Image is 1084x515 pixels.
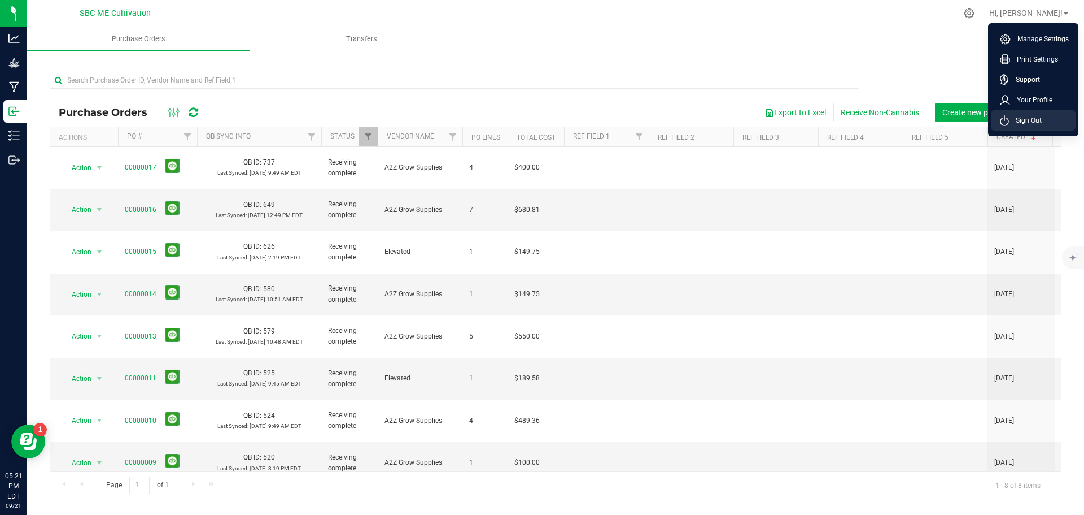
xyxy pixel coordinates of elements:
[1009,115,1042,126] span: Sign Out
[469,246,501,257] span: 1
[469,373,501,384] span: 1
[216,212,247,218] span: Last Synced:
[263,201,275,209] span: 649
[514,416,540,426] span: $489.36
[469,457,501,468] span: 1
[125,248,156,256] a: 00000015
[935,103,1044,122] button: Create new purchase order
[243,243,261,250] span: QB ID:
[330,132,355,140] a: Status
[994,162,1014,173] span: [DATE]
[93,328,107,344] span: select
[469,416,501,426] span: 4
[243,453,261,461] span: QB ID:
[93,455,107,471] span: select
[384,205,456,215] span: A2Z Grow Supplies
[742,133,779,141] a: Ref Field 3
[243,158,261,166] span: QB ID:
[469,205,501,215] span: 7
[217,254,248,261] span: Last Synced:
[125,417,156,425] a: 00000010
[444,127,462,146] a: Filter
[833,103,926,122] button: Receive Non-Cannabis
[93,413,107,429] span: select
[384,331,456,342] span: A2Z Grow Supplies
[243,369,261,377] span: QB ID:
[216,339,247,345] span: Last Synced:
[62,328,92,344] span: Action
[62,455,92,471] span: Action
[994,331,1014,342] span: [DATE]
[263,243,275,250] span: 626
[514,457,540,468] span: $100.00
[331,34,392,44] span: Transfers
[263,158,275,166] span: 737
[1011,33,1069,45] span: Manage Settings
[469,331,501,342] span: 5
[303,127,321,146] a: Filter
[263,285,275,293] span: 580
[217,170,248,176] span: Last Synced:
[59,133,113,141] div: Actions
[263,327,275,335] span: 579
[994,205,1014,215] span: [DATE]
[514,246,540,257] span: $149.75
[93,160,107,176] span: select
[384,457,456,468] span: A2Z Grow Supplies
[514,205,540,215] span: $680.81
[59,106,159,119] span: Purchase Orders
[8,106,20,117] inline-svg: Inbound
[384,416,456,426] span: A2Z Grow Supplies
[328,157,371,179] span: Receiving complete
[250,380,301,387] span: [DATE] 9:45 AM EDT
[248,212,303,218] span: [DATE] 12:49 PM EDT
[97,34,181,44] span: Purchase Orders
[994,373,1014,384] span: [DATE]
[243,285,261,293] span: QB ID:
[216,296,247,302] span: Last Synced:
[384,246,456,257] span: Elevated
[384,162,456,173] span: A2Z Grow Supplies
[33,423,47,436] iframe: Resource center unread badge
[125,163,156,171] a: 00000017
[248,339,303,345] span: [DATE] 10:48 AM EDT
[62,413,92,429] span: Action
[250,170,301,176] span: [DATE] 9:49 AM EDT
[658,133,694,141] a: Ref Field 2
[387,132,434,140] a: Vendor Name
[1010,94,1052,106] span: Your Profile
[1010,54,1058,65] span: Print Settings
[243,412,261,419] span: QB ID:
[27,27,250,51] a: Purchase Orders
[8,130,20,141] inline-svg: Inventory
[994,289,1014,300] span: [DATE]
[263,369,275,377] span: 525
[93,244,107,260] span: select
[328,283,371,305] span: Receiving complete
[514,373,540,384] span: $189.58
[217,423,248,429] span: Last Synced:
[248,296,303,302] span: [DATE] 10:51 AM EDT
[178,127,197,146] a: Filter
[573,132,610,140] a: Ref Field 1
[359,127,378,146] a: Filter
[986,477,1050,494] span: 1 - 8 of 8 items
[243,327,261,335] span: QB ID:
[5,471,22,501] p: 05:21 PM EDT
[517,133,556,141] a: Total Cost
[125,332,156,340] a: 00000013
[250,27,473,51] a: Transfers
[243,201,261,209] span: QB ID:
[80,8,151,18] span: SBC ME Cultivation
[991,110,1076,131] li: Sign Out
[62,287,92,302] span: Action
[469,289,501,300] span: 1
[250,465,301,471] span: [DATE] 3:19 PM EDT
[469,162,501,173] span: 4
[129,477,150,494] input: 1
[912,133,948,141] a: Ref Field 5
[125,374,156,382] a: 00000011
[328,368,371,390] span: Receiving complete
[62,160,92,176] span: Action
[1000,74,1071,85] a: Support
